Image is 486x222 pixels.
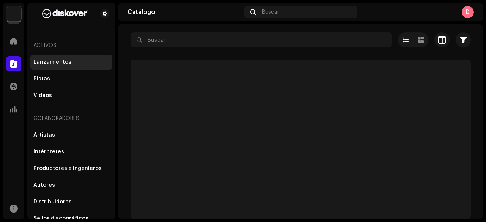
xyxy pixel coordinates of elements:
div: Sellos discográficos [33,216,88,222]
div: Productores e ingenieros [33,165,102,172]
re-m-nav-item: Pistas [30,71,112,87]
div: Distribuidoras [33,199,72,205]
div: Videos [33,93,52,99]
div: Pistas [33,76,50,82]
span: Buscar [262,9,279,15]
div: Autores [33,182,55,188]
re-a-nav-header: Activos [30,36,112,55]
div: Artistas [33,132,55,138]
re-m-nav-item: Lanzamientos [30,55,112,70]
img: 297a105e-aa6c-4183-9ff4-27133c00f2e2 [6,6,21,21]
div: Lanzamientos [33,59,71,65]
input: Buscar [131,32,392,47]
re-m-nav-item: Autores [30,178,112,193]
div: Intérpretes [33,149,64,155]
div: D [462,6,474,18]
div: Catálogo [128,9,241,15]
re-m-nav-item: Artistas [30,128,112,143]
re-m-nav-item: Videos [30,88,112,103]
re-m-nav-item: Intérpretes [30,144,112,159]
re-m-nav-item: Distribuidoras [30,194,112,209]
img: b627a117-4a24-417a-95e9-2d0c90689367 [33,9,97,18]
re-m-nav-item: Productores e ingenieros [30,161,112,176]
re-a-nav-header: Colaboradores [30,109,112,128]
